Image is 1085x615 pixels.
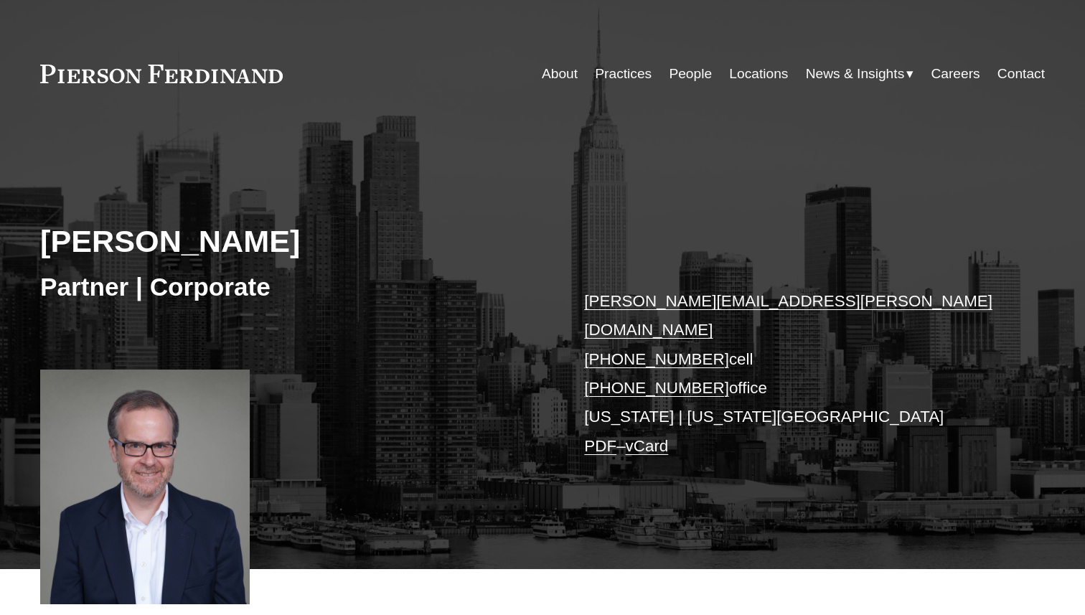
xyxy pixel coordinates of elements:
a: PDF [584,437,616,455]
p: cell office [US_STATE] | [US_STATE][GEOGRAPHIC_DATA] – [584,287,1002,461]
a: Careers [931,60,980,88]
a: People [669,60,712,88]
a: vCard [626,437,669,455]
a: Practices [595,60,652,88]
a: folder dropdown [806,60,914,88]
h3: Partner | Corporate [40,271,542,303]
a: [PHONE_NUMBER] [584,350,729,368]
h2: [PERSON_NAME] [40,222,542,260]
a: Locations [729,60,788,88]
a: [PERSON_NAME][EMAIL_ADDRESS][PERSON_NAME][DOMAIN_NAME] [584,292,992,339]
span: News & Insights [806,62,905,87]
a: Contact [997,60,1045,88]
a: About [542,60,578,88]
a: [PHONE_NUMBER] [584,379,729,397]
